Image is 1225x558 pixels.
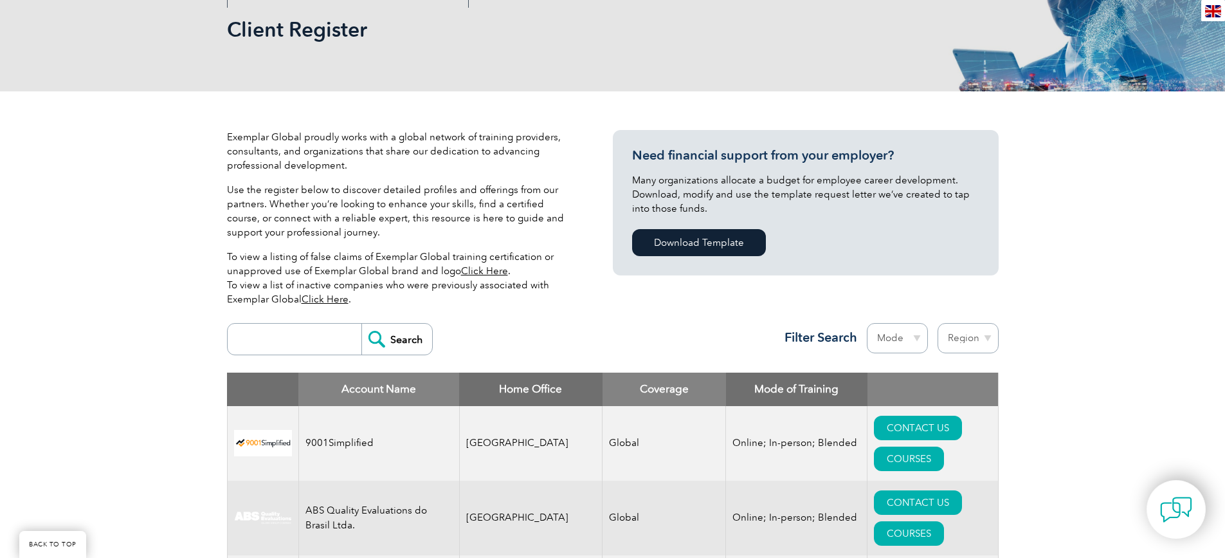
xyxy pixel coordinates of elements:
th: Home Office: activate to sort column ascending [459,373,603,406]
td: [GEOGRAPHIC_DATA] [459,406,603,481]
td: ABS Quality Evaluations do Brasil Ltda. [298,481,459,555]
a: COURSES [874,447,944,471]
td: 9001Simplified [298,406,459,481]
img: contact-chat.png [1160,494,1192,526]
img: en [1205,5,1221,17]
th: : activate to sort column ascending [867,373,998,406]
p: Many organizations allocate a budget for employee career development. Download, modify and use th... [632,173,979,216]
a: CONTACT US [874,416,962,440]
p: Use the register below to discover detailed profiles and offerings from our partners. Whether you... [227,183,574,239]
h3: Filter Search [777,330,857,346]
td: Online; In-person; Blended [726,481,867,555]
td: [GEOGRAPHIC_DATA] [459,481,603,555]
td: Online; In-person; Blended [726,406,867,481]
h3: Need financial support from your employer? [632,147,979,163]
a: BACK TO TOP [19,531,86,558]
img: c92924ac-d9bc-ea11-a814-000d3a79823d-logo.jpg [234,511,292,525]
input: Search [361,324,432,355]
th: Mode of Training: activate to sort column ascending [726,373,867,406]
img: 37c9c059-616f-eb11-a812-002248153038-logo.png [234,430,292,456]
a: COURSES [874,521,944,546]
a: Download Template [632,229,766,256]
th: Coverage: activate to sort column ascending [603,373,726,406]
a: Click Here [302,293,349,305]
p: Exemplar Global proudly works with a global network of training providers, consultants, and organ... [227,130,574,172]
h2: Client Register [227,19,767,40]
td: Global [603,481,726,555]
a: CONTACT US [874,490,962,515]
th: Account Name: activate to sort column descending [298,373,459,406]
a: Click Here [461,265,508,277]
p: To view a listing of false claims of Exemplar Global training certification or unapproved use of ... [227,250,574,306]
td: Global [603,406,726,481]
